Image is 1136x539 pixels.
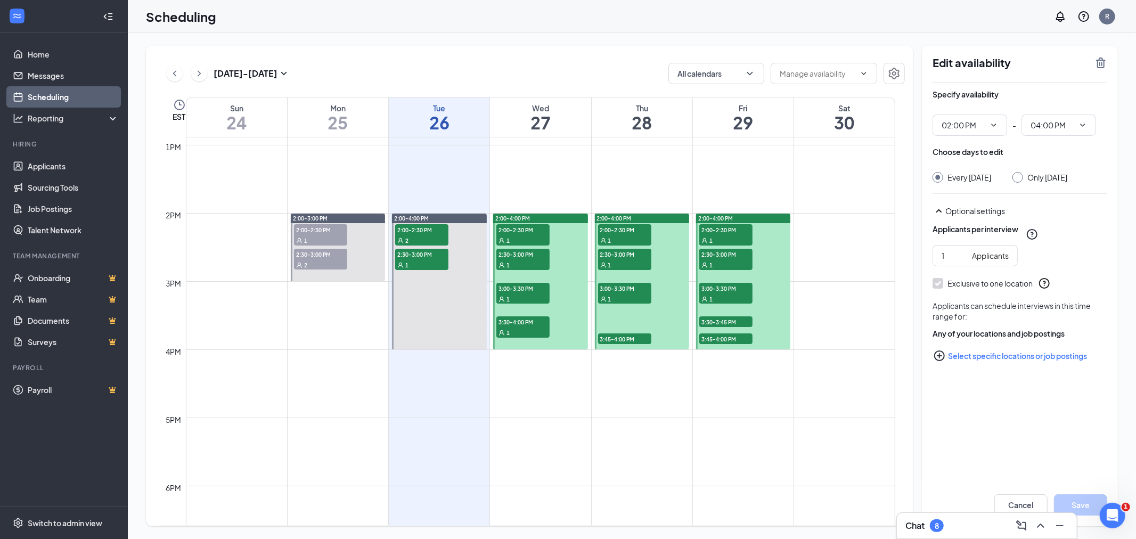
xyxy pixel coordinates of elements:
div: Team Management [13,251,117,260]
span: 3:45-4:00 PM [598,333,651,344]
span: 2:30-3:00 PM [294,249,347,259]
a: Applicants [28,156,119,177]
svg: User [498,238,505,244]
span: 2:00-3:00 PM [293,215,328,222]
div: 5pm [164,414,184,426]
span: 1 [709,296,713,303]
a: Job Postings [28,198,119,219]
span: 1 [709,262,713,269]
input: Manage availability [780,68,855,79]
span: 2 [304,262,307,269]
span: 1 [608,262,611,269]
div: Switch to admin view [28,518,102,528]
span: 1 [506,329,510,337]
div: 8 [935,521,939,530]
span: 1 [709,237,713,244]
span: 2:30-3:00 PM [598,249,651,259]
svg: User [701,238,708,244]
a: OnboardingCrown [28,267,119,289]
svg: User [296,262,303,268]
a: TeamCrown [28,289,119,310]
div: R [1105,12,1109,21]
div: Tue [389,103,489,113]
div: 2pm [164,209,184,221]
svg: ChevronDown [745,68,755,79]
div: Wed [490,103,591,113]
span: 2:00-2:30 PM [598,224,651,235]
a: Talent Network [28,219,119,241]
h1: Scheduling [146,7,216,26]
div: Only [DATE] [1027,172,1067,183]
h1: 24 [186,113,287,132]
span: 3:00-3:30 PM [598,283,651,293]
span: 2:00-4:00 PM [698,215,733,222]
span: 2:00-2:30 PM [294,224,347,235]
h2: Edit availability [933,56,1088,69]
svg: User [600,296,607,303]
button: ChevronUp [1032,517,1049,534]
span: 1 [608,237,611,244]
svg: Notifications [1054,10,1067,23]
svg: Analysis [13,113,23,124]
button: Select specific locations or job postingsPlusCircle [933,345,1107,366]
div: Payroll [13,363,117,372]
svg: User [701,296,708,303]
div: Hiring [13,140,117,149]
h3: [DATE] - [DATE] [214,68,277,79]
h1: 28 [592,113,692,132]
svg: Settings [13,518,23,528]
span: 3:30-3:45 PM [699,316,753,327]
button: Save [1054,494,1107,516]
a: August 27, 2025 [490,97,591,137]
div: Sat [794,103,895,113]
h1: 27 [490,113,591,132]
svg: SmallChevronUp [933,205,945,217]
div: Thu [592,103,692,113]
h1: 29 [693,113,794,132]
span: 2 [405,237,408,244]
svg: Minimize [1053,519,1066,532]
span: 2:30-3:00 PM [395,249,448,259]
svg: User [397,262,404,268]
div: Applicants per interview [933,224,1018,234]
span: 2:00-4:00 PM [597,215,632,222]
svg: ChevronDown [860,69,868,78]
a: Scheduling [28,86,119,108]
button: ChevronLeft [167,66,183,81]
svg: Collapse [103,11,113,22]
div: Any of your locations and job postings [933,328,1107,339]
svg: Settings [888,67,901,80]
a: Settings [884,63,905,84]
a: PayrollCrown [28,379,119,401]
svg: QuestionInfo [1038,277,1051,290]
span: 1 [506,262,510,269]
span: 3:30-4:00 PM [496,316,550,327]
svg: User [397,238,404,244]
h3: Chat [905,520,925,532]
svg: ComposeMessage [1015,519,1028,532]
svg: ChevronLeft [169,67,180,80]
div: Applicants can schedule interviews in this time range for: [933,300,1107,322]
svg: TrashOutline [1094,56,1107,69]
a: August 26, 2025 [389,97,489,137]
button: All calendarsChevronDown [668,63,764,84]
h1: 25 [288,113,388,132]
span: 1 [506,237,510,244]
span: 1 [304,237,307,244]
svg: WorkstreamLogo [12,11,22,21]
div: Optional settings [933,205,1107,217]
a: August 30, 2025 [794,97,895,137]
div: 3pm [164,277,184,289]
svg: User [498,262,505,268]
span: 1 [405,262,408,269]
span: 2:00-2:30 PM [395,224,448,235]
a: August 25, 2025 [288,97,388,137]
div: Reporting [28,113,119,124]
svg: User [296,238,303,244]
a: Sourcing Tools [28,177,119,198]
div: 1pm [164,141,184,153]
span: 2:00-4:00 PM [495,215,530,222]
button: ComposeMessage [1013,517,1030,534]
svg: QuestionInfo [1077,10,1090,23]
a: DocumentsCrown [28,310,119,331]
